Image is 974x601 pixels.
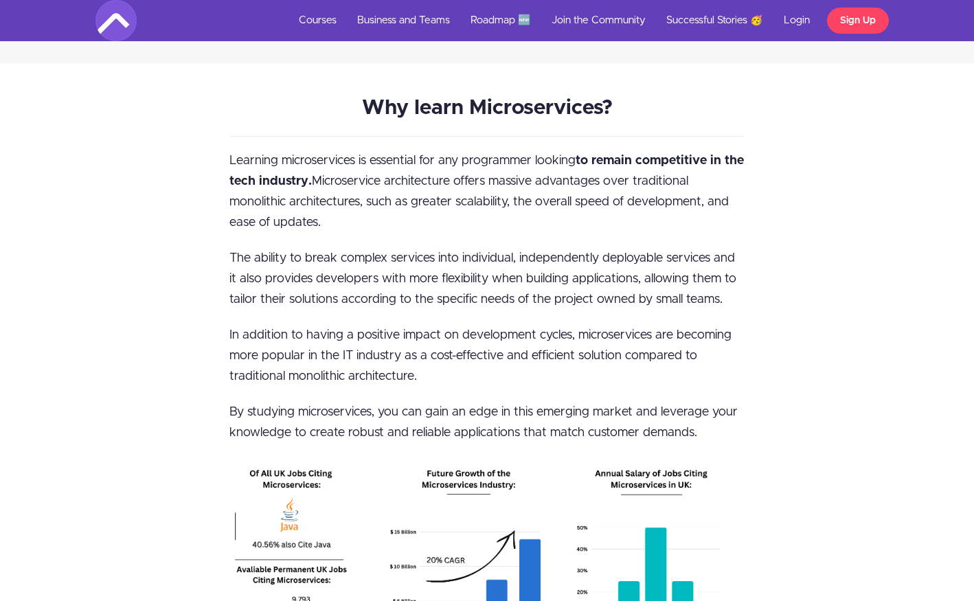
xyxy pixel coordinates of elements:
[229,329,732,383] span: In addition to having a positive impact on development cycles, microservices are becoming more po...
[362,98,613,118] span: Why learn Microservices?
[229,252,736,306] span: The ability to break complex services into individual, independently deployable services and it a...
[229,406,738,439] span: By studying microservices, you can gain an edge in this emerging market and leverage your knowled...
[827,8,889,34] a: Sign Up
[229,155,744,188] strong: to remain competitive in the tech industry.
[229,155,744,229] span: Learning microservices is essential for any programmer looking Microservice architecture offers m...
